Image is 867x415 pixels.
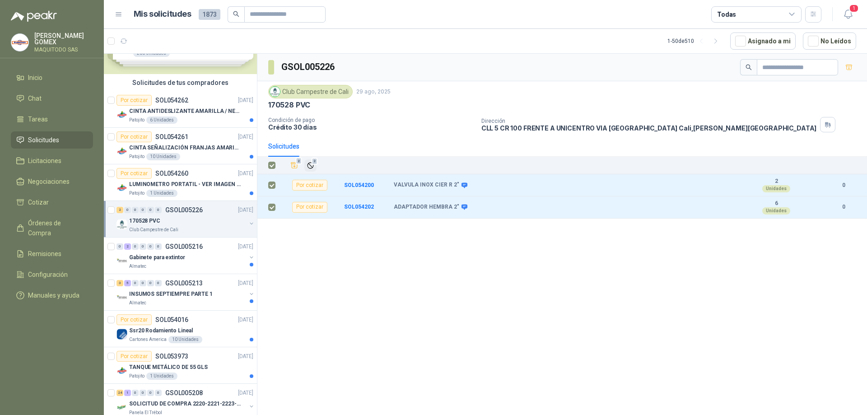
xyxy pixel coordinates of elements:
div: 0 [155,390,162,396]
p: CLL 5 CR 100 FRENTE A UNICENTRO VIA [GEOGRAPHIC_DATA] Cali , [PERSON_NAME][GEOGRAPHIC_DATA] [481,124,817,132]
span: Chat [28,93,42,103]
p: Gabinete para extintor [129,253,185,262]
p: Cartones America [129,336,167,343]
span: Solicitudes [28,135,59,145]
span: 2 [312,158,318,165]
div: Por cotizar [117,95,152,106]
p: GSOL005216 [165,243,203,250]
img: Company Logo [117,219,127,230]
b: VALVULA INOX CIER R 2" [394,182,459,189]
p: Almatec [129,263,146,270]
p: Patojito [129,373,144,380]
div: Todas [717,9,736,19]
div: 1 [124,390,131,396]
p: [DATE] [238,279,253,288]
img: Company Logo [117,292,127,303]
p: [DATE] [238,169,253,178]
p: [DATE] [238,352,253,361]
p: LUMINOMETRO PORTATIL - VER IMAGEN ADJUNTA [129,180,242,189]
p: Ssr20 Rodamiento Lineal [129,326,193,335]
p: Almatec [129,299,146,307]
div: 0 [147,243,154,250]
a: Por cotizarSOL053973[DATE] Company LogoTANQUE METÁLICO DE 55 GLSPatojito1 Unidades [104,347,257,384]
div: 0 [132,207,139,213]
a: Por cotizarSOL054260[DATE] Company LogoLUMINOMETRO PORTATIL - VER IMAGEN ADJUNTAPatojito1 Unidades [104,164,257,201]
button: Ignorar [304,159,317,172]
img: Company Logo [270,87,280,97]
a: 3 5 0 0 0 0 GSOL005213[DATE] Company LogoINSUMOS SEPTIEMPRE PARTE 1Almatec [117,278,255,307]
b: 6 [745,200,807,207]
h1: Mis solicitudes [134,8,191,21]
a: Por cotizarSOL054016[DATE] Company LogoSsr20 Rodamiento LinealCartones America10 Unidades [104,311,257,347]
button: 1 [840,6,856,23]
p: Patojito [129,190,144,197]
p: SOL054260 [155,170,188,177]
p: MAQUITODO SAS [34,47,93,52]
img: Company Logo [117,329,127,340]
div: 10 Unidades [146,153,180,160]
a: Por cotizarSOL054262[DATE] Company LogoCINTA ANTIDESLIZANTE AMARILLA / NEGRAPatojito6 Unidades [104,91,257,128]
h3: GSOL005226 [281,60,336,74]
div: 0 [140,243,146,250]
div: 0 [155,207,162,213]
img: Company Logo [117,109,127,120]
img: Logo peakr [11,11,57,22]
div: 1 Unidades [146,190,177,197]
div: Por cotizar [117,168,152,179]
a: Chat [11,90,93,107]
div: 0 [117,243,123,250]
a: Órdenes de Compra [11,214,93,242]
span: Inicio [28,73,42,83]
p: SOL053973 [155,353,188,359]
img: Company Logo [117,256,127,266]
b: 2 [745,178,807,185]
p: CINTA SEÑALIZACIÓN FRANJAS AMARILLAS NEGRA [129,144,242,152]
span: 1 [849,4,859,13]
p: Crédito 30 días [268,123,474,131]
div: Por cotizar [292,180,327,191]
span: 1873 [199,9,220,20]
div: 2 [124,243,131,250]
div: 0 [147,280,154,286]
img: Company Logo [117,402,127,413]
p: GSOL005213 [165,280,203,286]
p: [PERSON_NAME] GOMEX [34,33,93,45]
div: 6 Unidades [146,117,177,124]
div: 2 [117,207,123,213]
img: Company Logo [117,182,127,193]
a: Inicio [11,69,93,86]
span: search [233,11,239,17]
p: 170528 PVC [129,217,160,225]
div: Solicitudes de tus compradores [104,74,257,91]
div: 0 [132,243,139,250]
a: Tareas [11,111,93,128]
div: 0 [155,280,162,286]
img: Company Logo [117,365,127,376]
p: [DATE] [238,316,253,324]
div: 0 [132,390,139,396]
div: 1 Unidades [146,373,177,380]
p: Condición de pago [268,117,474,123]
span: Licitaciones [28,156,61,166]
a: Solicitudes [11,131,93,149]
p: SOLICITUD DE COMPRA 2220-2221-2223-2224 [129,400,242,408]
span: 2 [296,158,302,165]
span: Tareas [28,114,48,124]
p: Club Campestre de Cali [129,226,178,233]
div: 3 [117,280,123,286]
a: 2 0 0 0 0 0 GSOL005226[DATE] Company Logo170528 PVCClub Campestre de Cali [117,205,255,233]
p: [DATE] [238,133,253,141]
p: 170528 PVC [268,100,310,110]
div: 0 [147,390,154,396]
span: Negociaciones [28,177,70,187]
div: Unidades [762,207,790,214]
b: 0 [831,181,856,190]
button: Añadir [288,159,301,172]
div: 10 Unidades [168,336,202,343]
b: 0 [831,203,856,211]
p: [DATE] [238,96,253,105]
div: 0 [155,243,162,250]
a: Manuales y ayuda [11,287,93,304]
a: 0 2 0 0 0 0 GSOL005216[DATE] Company LogoGabinete para extintorAlmatec [117,241,255,270]
p: [DATE] [238,242,253,251]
